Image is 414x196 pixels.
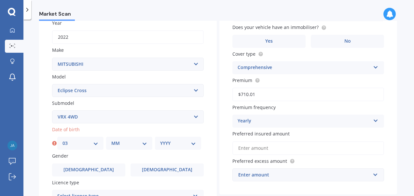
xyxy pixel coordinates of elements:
[52,20,62,26] span: Year
[238,64,370,72] div: Comprehensive
[232,24,319,31] span: Does your vehicle have an immobiliser?
[52,30,204,44] input: YYYY
[52,47,64,53] span: Make
[7,141,17,150] img: 1885624925148753b2146dd34e2f09c4
[142,167,192,173] span: [DEMOGRAPHIC_DATA]
[63,167,114,173] span: [DEMOGRAPHIC_DATA]
[232,88,384,101] input: Enter premium
[232,104,276,110] span: Premium frequency
[232,131,290,137] span: Preferred insured amount
[39,11,75,20] span: Market Scan
[232,77,252,83] span: Premium
[232,51,255,57] span: Cover type
[238,117,370,125] div: Yearly
[265,38,273,44] span: Yes
[238,171,370,178] div: Enter amount
[52,100,74,106] span: Submodel
[232,141,384,155] input: Enter amount
[52,179,79,186] span: Licence type
[344,38,351,44] span: No
[52,126,80,133] span: Date of birth
[232,158,287,164] span: Preferred excess amount
[52,74,66,80] span: Model
[52,153,68,159] span: Gender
